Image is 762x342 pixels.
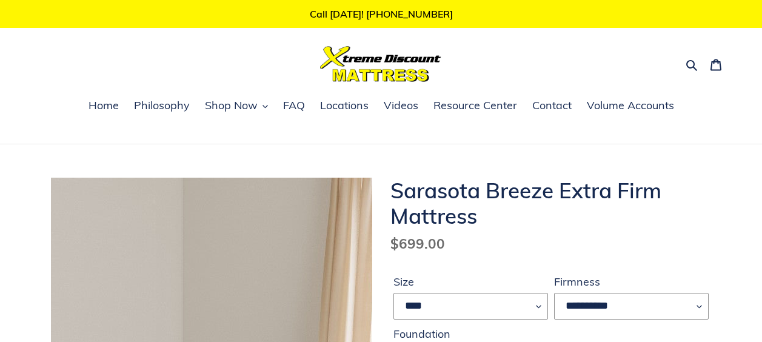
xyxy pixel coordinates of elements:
span: Locations [320,98,369,113]
span: Volume Accounts [587,98,674,113]
a: FAQ [277,97,311,115]
label: Size [393,273,548,290]
span: $699.00 [390,235,445,252]
a: Volume Accounts [581,97,680,115]
span: Contact [532,98,572,113]
label: Foundation [393,326,548,342]
span: Resource Center [433,98,517,113]
h1: Sarasota Breeze Extra Firm Mattress [390,178,712,229]
a: Philosophy [128,97,196,115]
a: Contact [526,97,578,115]
label: Firmness [554,273,709,290]
span: Home [89,98,119,113]
a: Videos [378,97,424,115]
span: Philosophy [134,98,190,113]
img: Xtreme Discount Mattress [320,46,441,82]
span: FAQ [283,98,305,113]
a: Locations [314,97,375,115]
button: Shop Now [199,97,274,115]
span: Shop Now [205,98,258,113]
span: Videos [384,98,418,113]
a: Resource Center [427,97,523,115]
a: Home [82,97,125,115]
